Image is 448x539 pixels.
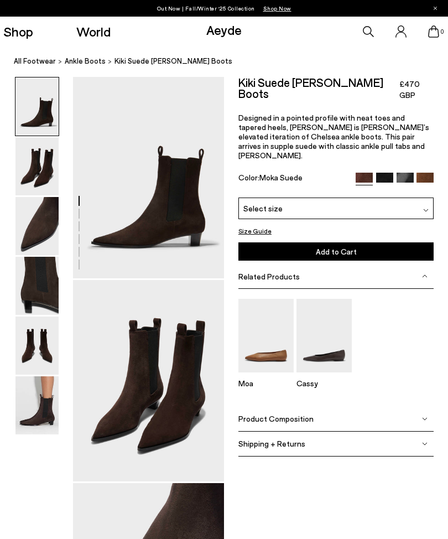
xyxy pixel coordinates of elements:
[422,441,428,447] img: svg%3E
[238,379,294,388] p: Moa
[238,272,300,281] span: Related Products
[238,365,294,388] a: Moa Pointed-Toe Flats Moa
[316,247,357,256] span: Add to Cart
[65,55,106,67] a: ankle boots
[439,29,445,35] span: 0
[422,416,428,422] img: svg%3E
[157,3,291,14] p: Out Now | Fall/Winter ‘25 Collection
[428,25,439,38] a: 0
[238,299,294,372] img: Moa Pointed-Toe Flats
[296,379,352,388] p: Cassy
[243,203,283,214] span: Select size
[15,317,59,375] img: Kiki Suede Chelsea Boots - Image 5
[238,414,314,423] span: Product Composition
[14,46,448,77] nav: breadcrumb
[238,242,434,261] button: Add to Cart
[238,77,399,99] h2: Kiki Suede [PERSON_NAME] Boots
[15,257,59,315] img: Kiki Suede Chelsea Boots - Image 4
[15,197,59,255] img: Kiki Suede Chelsea Boots - Image 3
[296,299,352,372] img: Cassy Pointed-Toe Flats
[238,113,434,160] p: Designed in a pointed profile with neat toes and tapered heels, [PERSON_NAME] is [PERSON_NAME]’s ...
[114,55,232,67] span: Kiki Suede [PERSON_NAME] Boots
[296,365,352,388] a: Cassy Pointed-Toe Flats Cassy
[14,55,56,67] a: All Footwear
[263,5,291,12] span: Navigate to /collections/new-in
[423,208,429,213] img: svg%3E
[238,439,305,448] span: Shipping + Returns
[238,173,350,185] div: Color:
[399,79,434,101] span: £470 GBP
[76,25,111,38] a: World
[65,56,106,65] span: ankle boots
[15,77,59,136] img: Kiki Suede Chelsea Boots - Image 1
[15,137,59,195] img: Kiki Suede Chelsea Boots - Image 2
[15,376,59,434] img: Kiki Suede Chelsea Boots - Image 6
[206,22,242,38] a: Aeyde
[238,225,272,236] button: Size Guide
[3,25,33,38] a: Shop
[259,173,303,182] span: Moka Suede
[422,273,428,279] img: svg%3E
